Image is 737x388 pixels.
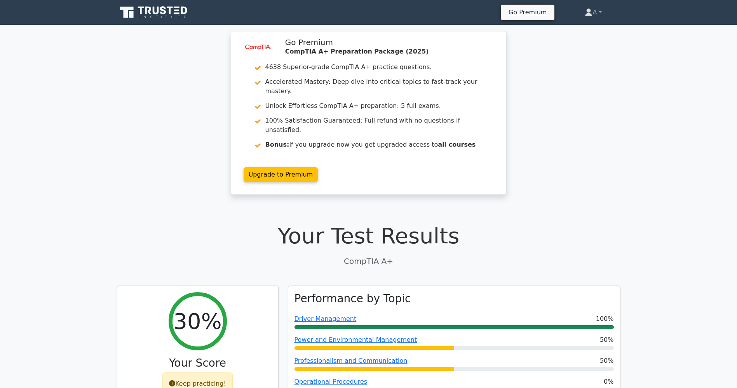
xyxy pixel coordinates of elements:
h1: Your Test Results [117,223,620,249]
h3: Your Score [124,357,272,370]
p: CompTIA A+ [117,255,620,267]
span: 50% [600,335,614,345]
a: Go Premium [504,7,551,17]
a: A [566,5,620,20]
a: Driver Management [294,315,357,322]
span: 0% [604,377,613,386]
a: Power and Environmental Management [294,336,417,343]
h2: 30% [173,308,221,334]
a: Professionalism and Communication [294,357,408,364]
span: 100% [596,314,614,324]
span: 50% [600,356,614,365]
h3: Performance by Topic [294,292,411,305]
a: Operational Procedures [294,378,368,385]
a: Upgrade to Premium [244,167,318,182]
